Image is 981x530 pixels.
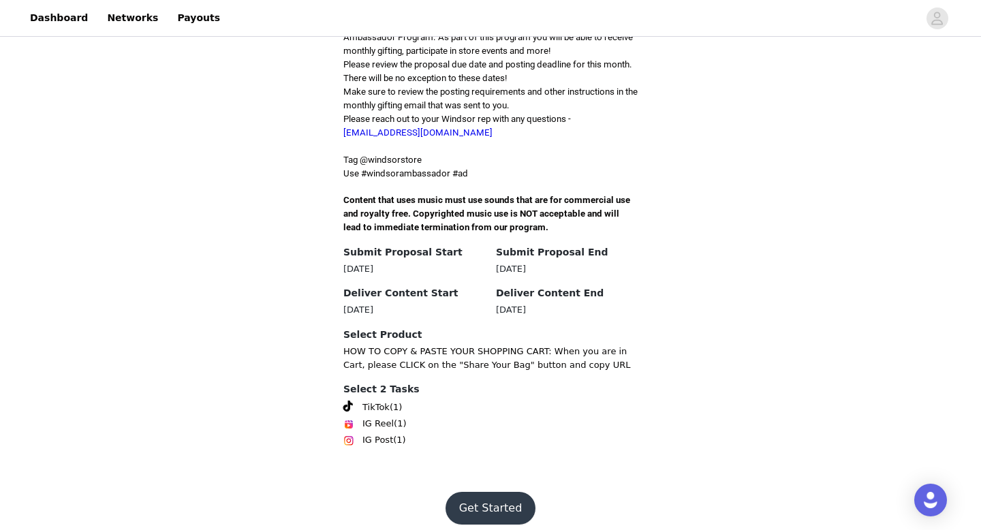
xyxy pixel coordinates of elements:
span: IG Post [362,433,393,447]
div: [DATE] [496,303,638,317]
span: Please reach out to your Windsor rep with any questions - [343,114,571,138]
h4: Deliver Content Start [343,286,485,300]
span: Please review the proposal due date and posting deadline for this month. There will be no excepti... [343,59,632,83]
div: Open Intercom Messenger [914,484,947,516]
span: Make sure to review the posting requirements and other instructions in the monthly gifting email ... [343,87,638,110]
img: Instagram Reels Icon [343,419,354,430]
a: Networks [99,3,166,33]
div: [DATE] [343,303,485,317]
span: IG Reel [362,417,394,431]
h4: Deliver Content End [496,286,638,300]
a: Dashboard [22,3,96,33]
div: avatar [931,7,944,29]
a: [EMAIL_ADDRESS][DOMAIN_NAME] [343,127,493,138]
p: HOW TO COPY & PASTE YOUR SHOPPING CART: When you are in Cart, please CLICK on the "Share Your Bag... [343,345,638,371]
img: Instagram Icon [343,435,354,446]
span: TikTok [362,401,390,414]
h4: Select Product [343,328,638,342]
button: Get Started [446,492,536,525]
div: [DATE] [496,262,638,276]
div: [DATE] [343,262,485,276]
span: Tag @windsorstore [343,155,422,165]
h4: Select 2 Tasks [343,382,638,396]
span: (1) [394,417,406,431]
a: Payouts [169,3,228,33]
span: (1) [390,401,402,414]
span: Use #windsorambassador #ad [343,168,468,178]
span: Content that uses music must use sounds that are for commercial use and royalty free. Copyrighted... [343,195,632,232]
span: (1) [393,433,405,447]
span: We're so excited that you want to be a part of the Windsor Sorority Ambassador Program. As part o... [343,18,633,56]
h4: Submit Proposal Start [343,245,485,260]
h4: Submit Proposal End [496,245,638,260]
